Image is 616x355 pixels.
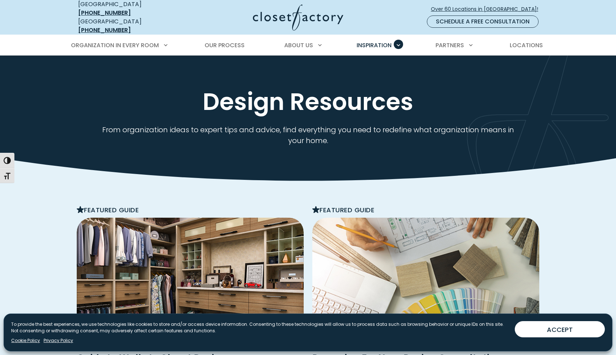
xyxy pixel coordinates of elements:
[205,41,245,49] span: Our Process
[78,17,183,35] div: [GEOGRAPHIC_DATA]
[97,124,520,146] p: From organization ideas to expert tips and advice, find everything you need to redefine what orga...
[78,9,131,17] a: [PHONE_NUMBER]
[11,321,509,334] p: To provide the best experiences, we use technologies like cookies to store and/or access device i...
[515,321,605,337] button: ACCEPT
[436,41,464,49] span: Partners
[11,337,40,344] a: Cookie Policy
[431,5,544,13] span: Over 60 Locations in [GEOGRAPHIC_DATA]!
[77,218,304,345] img: Design Guide Featured Image
[427,15,539,28] a: Schedule a Free Consultation
[312,218,539,345] img: Designer with swatches and plans
[430,3,544,15] a: Over 60 Locations in [GEOGRAPHIC_DATA]!
[312,205,539,215] p: Featured Guide
[44,337,73,344] a: Privacy Policy
[66,35,550,56] nav: Primary Menu
[78,26,131,34] a: [PHONE_NUMBER]
[77,205,304,215] p: Featured Guide
[284,41,313,49] span: About Us
[510,41,543,49] span: Locations
[253,4,343,31] img: Closet Factory Logo
[71,41,159,49] span: Organization in Every Room
[357,41,392,49] span: Inspiration
[77,88,539,116] h1: Design Resources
